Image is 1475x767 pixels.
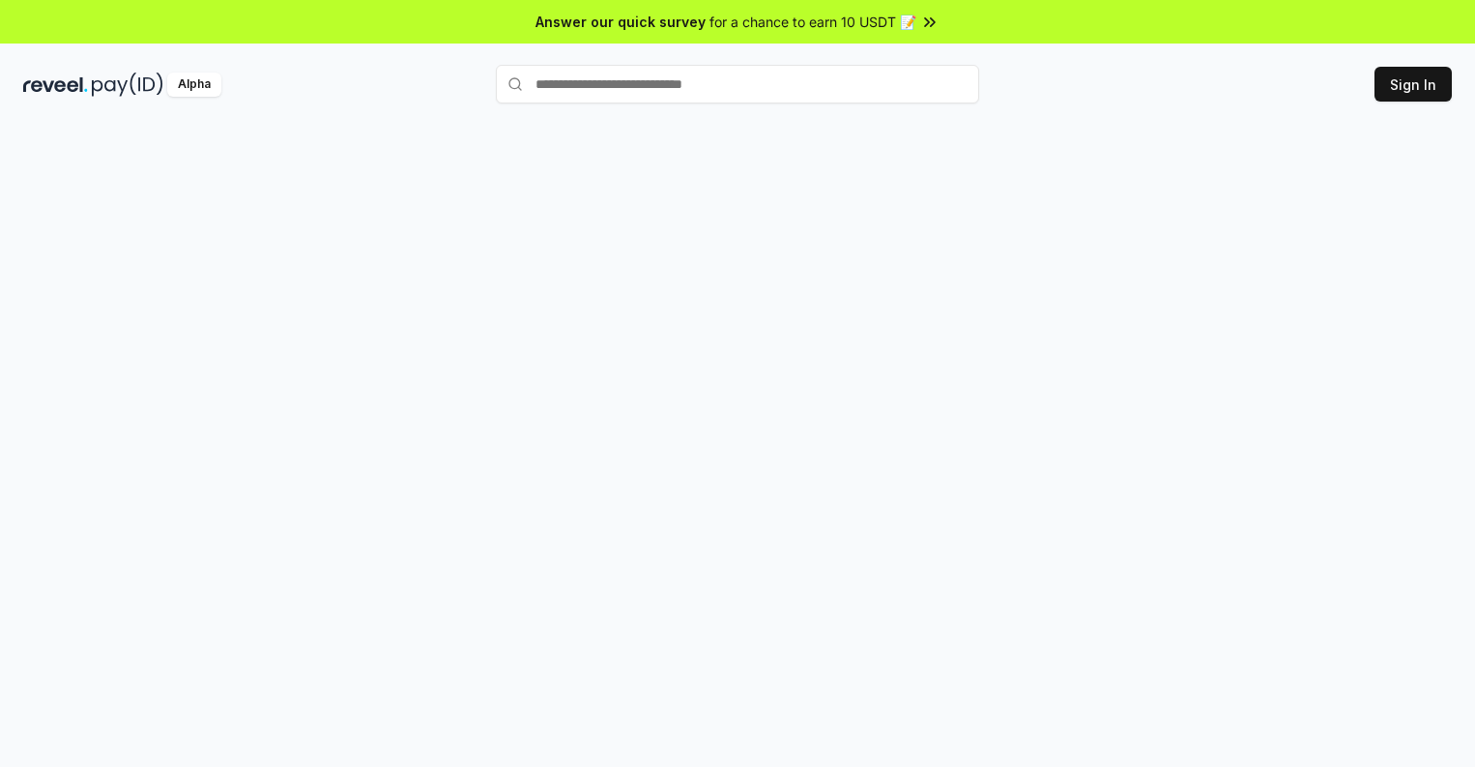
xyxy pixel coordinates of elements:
[92,73,163,97] img: pay_id
[23,73,88,97] img: reveel_dark
[167,73,221,97] div: Alpha
[709,12,916,32] span: for a chance to earn 10 USDT 📝
[535,12,706,32] span: Answer our quick survey
[1374,67,1452,102] button: Sign In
